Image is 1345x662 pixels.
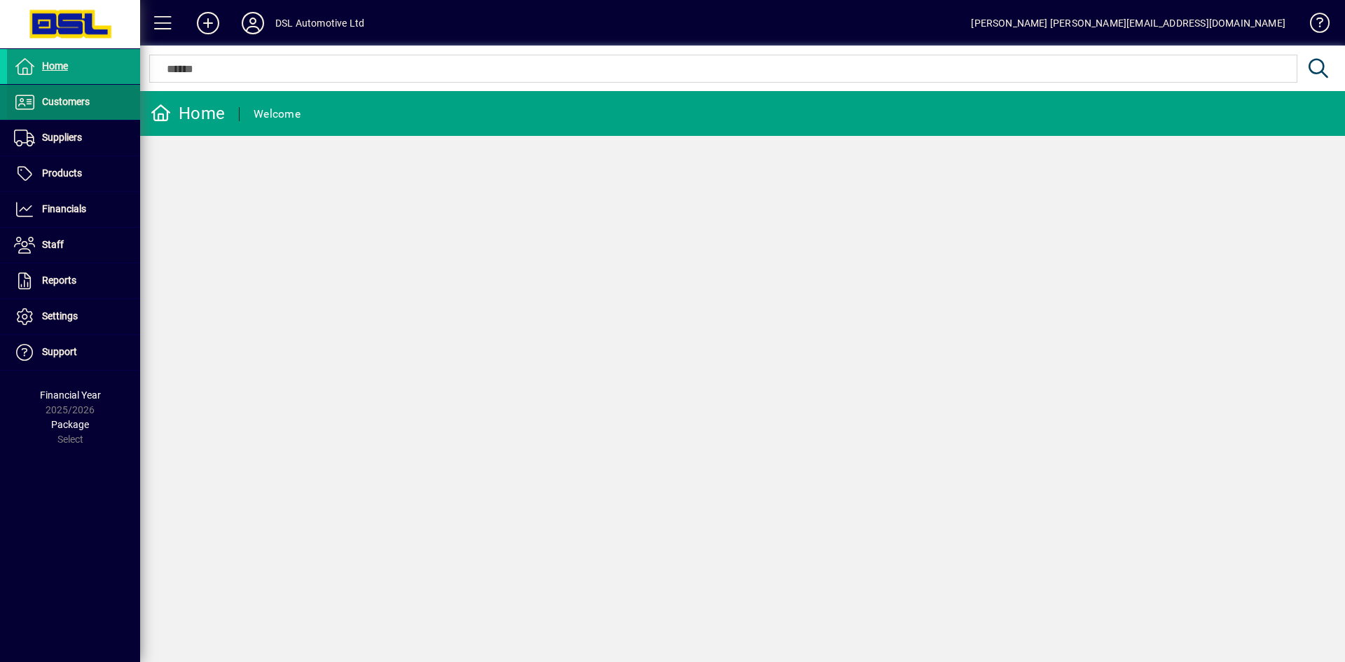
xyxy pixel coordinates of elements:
[42,346,77,357] span: Support
[7,263,140,298] a: Reports
[42,239,64,250] span: Staff
[51,419,89,430] span: Package
[42,96,90,107] span: Customers
[42,203,86,214] span: Financials
[7,228,140,263] a: Staff
[7,85,140,120] a: Customers
[151,102,225,125] div: Home
[42,310,78,322] span: Settings
[7,156,140,191] a: Products
[42,275,76,286] span: Reports
[971,12,1285,34] div: [PERSON_NAME] [PERSON_NAME][EMAIL_ADDRESS][DOMAIN_NAME]
[186,11,230,36] button: Add
[7,335,140,370] a: Support
[275,12,364,34] div: DSL Automotive Ltd
[7,299,140,334] a: Settings
[40,389,101,401] span: Financial Year
[7,120,140,156] a: Suppliers
[230,11,275,36] button: Profile
[42,60,68,71] span: Home
[7,192,140,227] a: Financials
[254,103,301,125] div: Welcome
[42,132,82,143] span: Suppliers
[42,167,82,179] span: Products
[1299,3,1327,48] a: Knowledge Base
